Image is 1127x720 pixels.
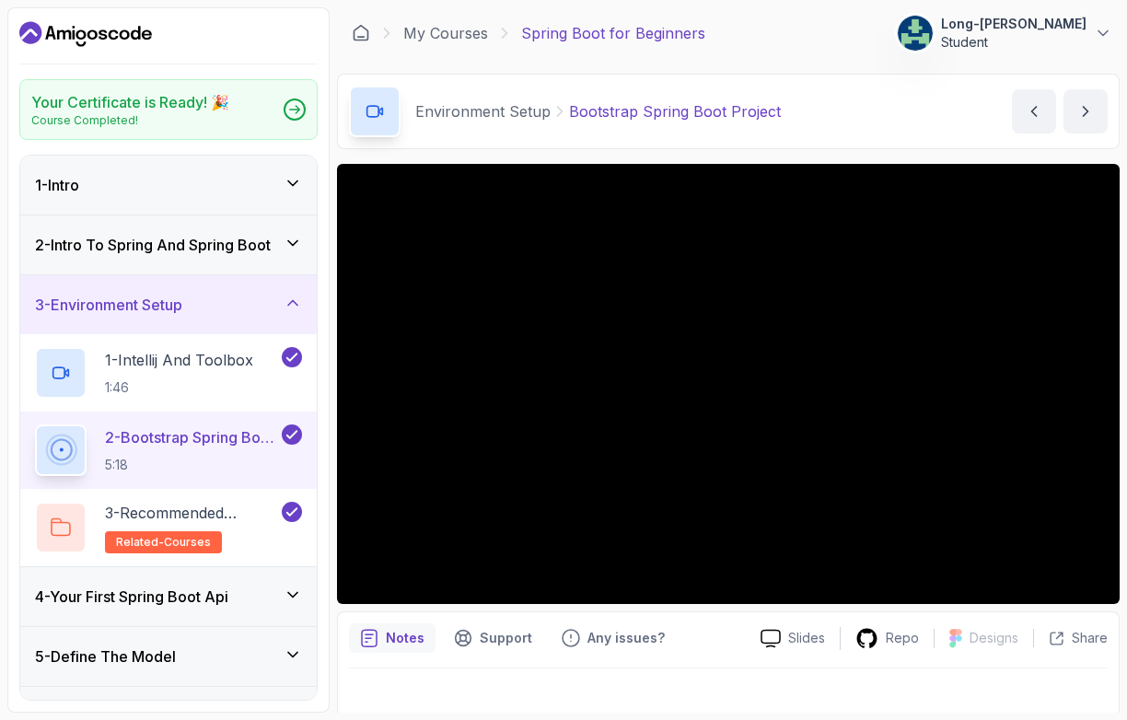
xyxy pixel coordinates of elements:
p: 5:18 [105,456,278,474]
a: My Courses [403,22,488,44]
p: Share [1072,629,1108,647]
button: Feedback button [551,623,676,653]
p: Long-[PERSON_NAME] [941,15,1086,33]
button: Share [1033,629,1108,647]
h3: 3 - Environment Setup [35,294,182,316]
a: Dashboard [19,19,152,49]
button: 5-Define The Model [20,627,317,686]
a: Dashboard [352,24,370,42]
span: related-courses [116,535,211,550]
button: 3-Recommended Coursesrelated-courses [35,502,302,553]
h2: Your Certificate is Ready! 🎉 [31,91,229,113]
p: Student [941,33,1086,52]
button: 2-Bootstrap Spring Boot Project5:18 [35,424,302,476]
p: 1 - Intellij And Toolbox [105,349,253,371]
img: user profile image [898,16,933,51]
h3: 1 - Intro [35,174,79,196]
p: Environment Setup [415,100,551,122]
button: next content [1063,89,1108,134]
a: Your Certificate is Ready! 🎉Course Completed! [19,79,318,140]
p: 3 - Recommended Courses [105,502,278,524]
button: 1-Intro [20,156,317,215]
iframe: 2 - Bootstrap Spring Boot Project [337,164,1120,604]
p: 1:46 [105,378,253,397]
button: user profile imageLong-[PERSON_NAME]Student [897,15,1112,52]
button: Support button [443,623,543,653]
p: Bootstrap Spring Boot Project [569,100,781,122]
p: Spring Boot for Beginners [521,22,705,44]
p: Notes [386,629,424,647]
a: Slides [746,629,840,648]
p: 2 - Bootstrap Spring Boot Project [105,426,278,448]
button: 1-Intellij And Toolbox1:46 [35,347,302,399]
p: Any issues? [587,629,665,647]
p: Course Completed! [31,113,229,128]
button: 2-Intro To Spring And Spring Boot [20,215,317,274]
p: Slides [788,629,825,647]
h3: 4 - Your First Spring Boot Api [35,586,228,608]
a: Repo [841,627,934,650]
button: notes button [349,623,436,653]
button: previous content [1012,89,1056,134]
p: Support [480,629,532,647]
button: 4-Your First Spring Boot Api [20,567,317,626]
p: Repo [886,629,919,647]
button: 3-Environment Setup [20,275,317,334]
p: Designs [970,629,1018,647]
h3: 2 - Intro To Spring And Spring Boot [35,234,271,256]
h3: 5 - Define The Model [35,645,176,668]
